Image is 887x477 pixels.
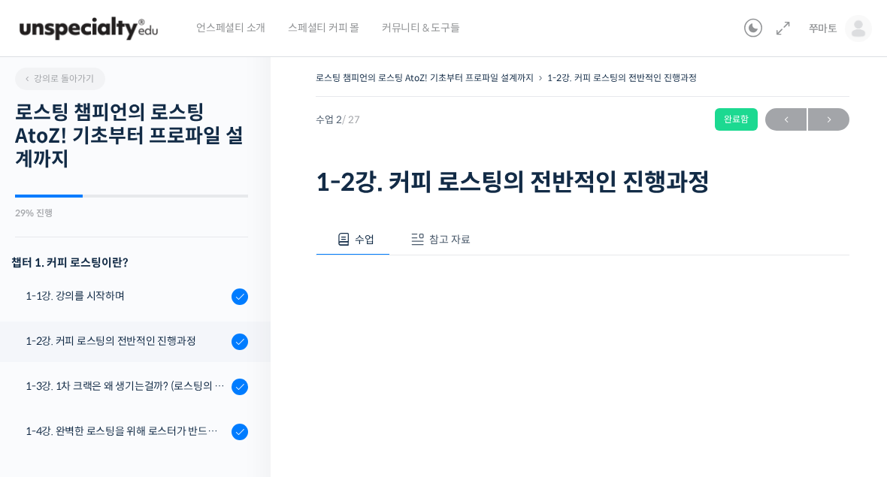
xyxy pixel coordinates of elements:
[355,233,374,246] span: 수업
[15,209,248,218] div: 29% 진행
[316,168,849,197] h1: 1-2강. 커피 로스팅의 전반적인 진행과정
[26,333,227,349] div: 1-2강. 커피 로스팅의 전반적인 진행과정
[15,101,248,172] h2: 로스팅 챔피언의 로스팅 AtoZ! 기초부터 프로파일 설계까지
[547,72,697,83] a: 1-2강. 커피 로스팅의 전반적인 진행과정
[342,113,360,126] span: / 27
[26,423,227,439] div: 1-4강. 완벽한 로스팅을 위해 로스터가 반드시 갖춰야 할 것 (로스팅 목표 설정하기)
[15,68,105,90] a: 강의로 돌아가기
[26,288,227,304] div: 1-1강. 강의를 시작하며
[26,378,227,394] div: 1-3강. 1차 크랙은 왜 생기는걸까? (로스팅의 물리적, 화학적 변화)
[23,73,94,84] span: 강의로 돌아가기
[808,108,849,131] a: 다음→
[808,110,849,130] span: →
[11,252,248,273] h3: 챕터 1. 커피 로스팅이란?
[809,22,837,35] span: 쭈마토
[429,233,471,246] span: 참고 자료
[715,108,758,131] div: 완료함
[316,72,534,83] a: 로스팅 챔피언의 로스팅 AtoZ! 기초부터 프로파일 설계까지
[765,108,807,131] a: ←이전
[316,115,360,125] span: 수업 2
[765,110,807,130] span: ←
